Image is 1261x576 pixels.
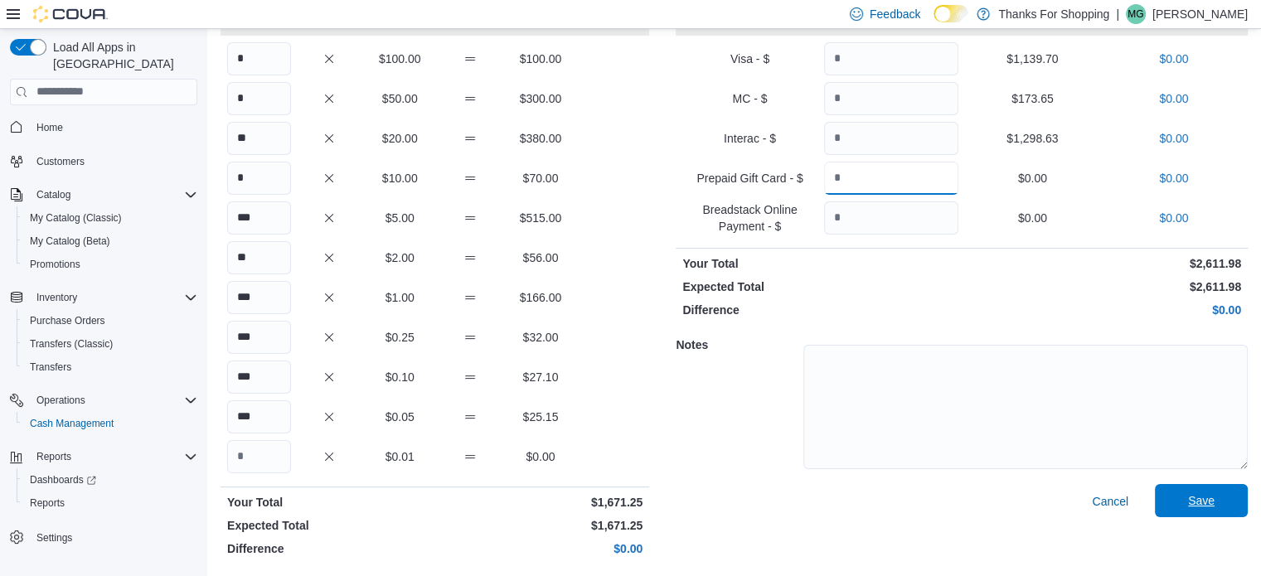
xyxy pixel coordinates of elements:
p: $1,298.63 [965,130,1099,147]
p: | [1116,4,1119,24]
h5: Notes [676,328,800,361]
button: Inventory [3,286,204,309]
p: $300.00 [509,90,573,107]
span: Promotions [30,258,80,271]
p: $32.00 [509,329,573,346]
a: Dashboards [23,470,103,490]
input: Quantity [227,162,291,195]
p: $50.00 [368,90,432,107]
p: $0.05 [368,409,432,425]
p: $2,611.98 [965,278,1241,295]
span: Dashboards [23,470,197,490]
span: Operations [36,394,85,407]
a: My Catalog (Beta) [23,231,117,251]
button: Cancel [1085,485,1135,518]
p: $25.15 [509,409,573,425]
button: Reports [17,491,204,515]
p: $5.00 [368,210,432,226]
button: Reports [30,447,78,467]
span: My Catalog (Classic) [30,211,122,225]
span: Reports [30,447,197,467]
button: Reports [3,445,204,468]
button: Operations [3,389,204,412]
a: Cash Management [23,414,120,433]
span: Dark Mode [934,22,934,23]
p: $70.00 [509,170,573,186]
span: Customers [30,151,197,172]
p: $27.10 [509,369,573,385]
input: Quantity [227,42,291,75]
p: $0.00 [1107,90,1241,107]
span: Feedback [870,6,920,22]
span: Purchase Orders [30,314,105,327]
p: Your Total [682,255,958,272]
a: Transfers [23,357,78,377]
p: $0.00 [1107,170,1241,186]
input: Quantity [227,82,291,115]
span: Save [1188,492,1215,509]
span: Transfers (Classic) [23,334,197,354]
p: Breadstack Online Payment - $ [682,201,817,235]
input: Quantity [227,321,291,354]
span: Reports [23,493,197,513]
input: Quantity [824,201,958,235]
p: $1,139.70 [965,51,1099,67]
p: $2,611.98 [965,255,1241,272]
span: Inventory [36,291,77,304]
span: Catalog [30,185,197,205]
p: [PERSON_NAME] [1152,4,1248,24]
div: Mac Gillis [1126,4,1146,24]
input: Quantity [227,241,291,274]
p: $166.00 [509,289,573,306]
p: $0.00 [1107,210,1241,226]
p: MC - $ [682,90,817,107]
p: Expected Total [682,278,958,295]
input: Quantity [227,400,291,433]
p: $515.00 [509,210,573,226]
input: Quantity [824,162,958,195]
p: $0.01 [368,448,432,465]
input: Dark Mode [934,5,968,22]
p: Prepaid Gift Card - $ [682,170,817,186]
p: $2.00 [368,249,432,266]
p: $0.00 [439,540,643,557]
p: $1,671.25 [439,494,643,511]
button: My Catalog (Beta) [17,230,204,253]
p: $0.00 [965,302,1241,318]
span: Reports [36,450,71,463]
p: $1.00 [368,289,432,306]
span: Cancel [1092,493,1128,510]
span: Load All Apps in [GEOGRAPHIC_DATA] [46,39,197,72]
a: Settings [30,528,79,548]
button: Settings [3,525,204,549]
p: Difference [227,540,432,557]
p: $56.00 [509,249,573,266]
p: Interac - $ [682,130,817,147]
p: $380.00 [509,130,573,147]
p: $20.00 [368,130,432,147]
p: $0.00 [965,170,1099,186]
button: Transfers [17,356,204,379]
input: Quantity [227,281,291,314]
p: Thanks For Shopping [998,4,1109,24]
button: My Catalog (Classic) [17,206,204,230]
span: MG [1128,4,1143,24]
button: Catalog [3,183,204,206]
p: $100.00 [509,51,573,67]
span: Settings [30,526,197,547]
span: Catalog [36,188,70,201]
span: My Catalog (Beta) [23,231,197,251]
span: Settings [36,531,72,545]
button: Customers [3,149,204,173]
button: Cash Management [17,412,204,435]
p: $0.25 [368,329,432,346]
input: Quantity [824,122,958,155]
p: $173.65 [965,90,1099,107]
span: Home [36,121,63,134]
p: Visa - $ [682,51,817,67]
button: Home [3,115,204,139]
p: $0.10 [368,369,432,385]
span: My Catalog (Classic) [23,208,197,228]
a: Transfers (Classic) [23,334,119,354]
button: Inventory [30,288,84,307]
